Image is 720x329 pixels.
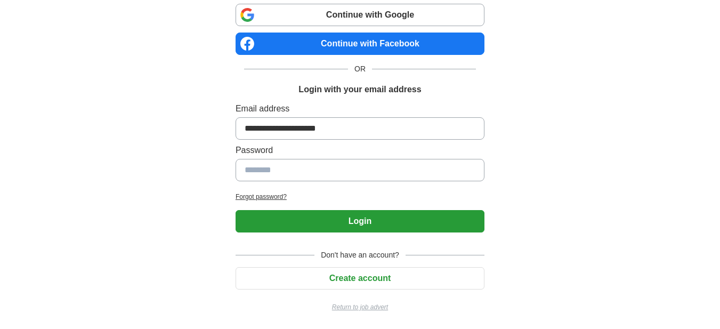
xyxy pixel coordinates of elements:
[236,210,484,232] button: Login
[236,274,484,283] a: Create account
[236,192,484,202] a: Forgot password?
[236,102,484,115] label: Email address
[236,33,484,55] a: Continue with Facebook
[314,250,406,261] span: Don't have an account?
[236,302,484,312] a: Return to job advert
[236,4,484,26] a: Continue with Google
[348,63,372,75] span: OR
[298,83,421,96] h1: Login with your email address
[236,144,484,157] label: Password
[236,267,484,290] button: Create account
